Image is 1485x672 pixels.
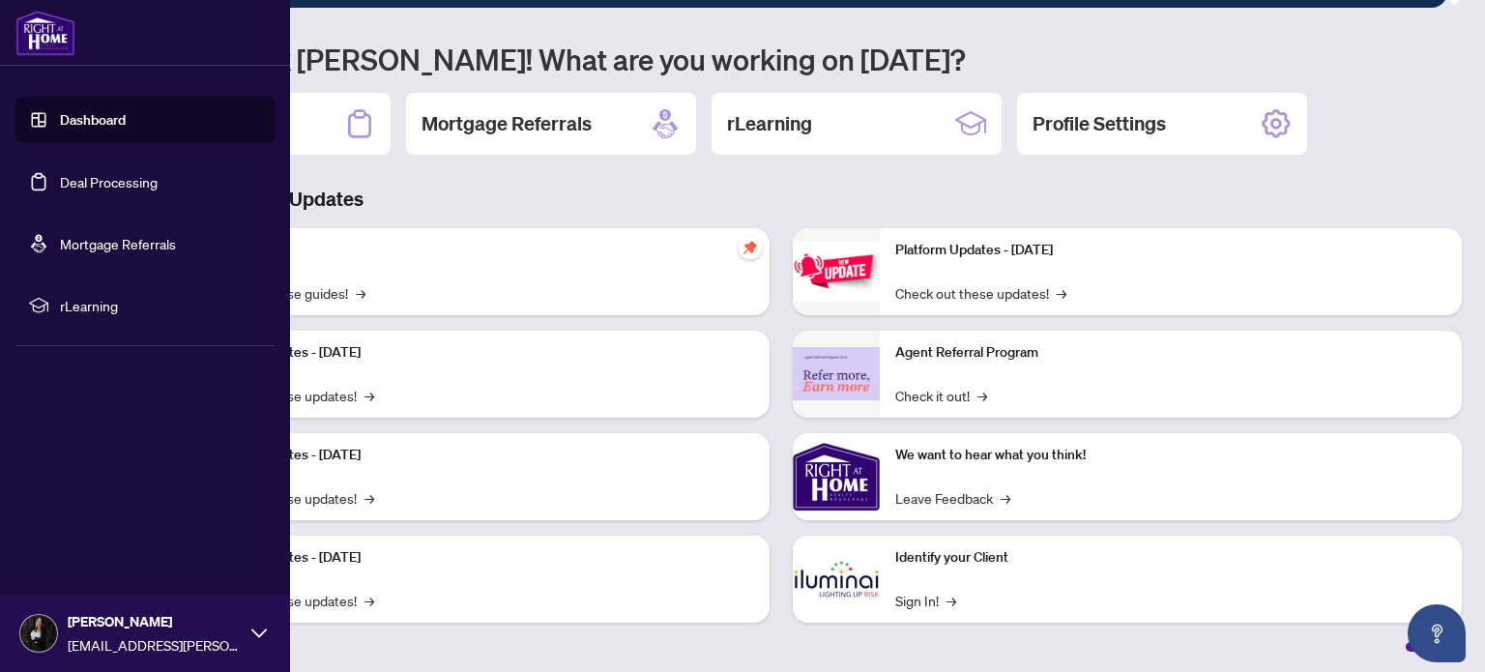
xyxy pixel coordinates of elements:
h2: Mortgage Referrals [422,110,592,137]
span: → [364,590,374,611]
p: Platform Updates - [DATE] [203,547,754,569]
a: Deal Processing [60,173,158,190]
p: Agent Referral Program [895,342,1446,364]
h2: Profile Settings [1033,110,1166,137]
a: Check out these updates!→ [895,282,1066,304]
button: Open asap [1408,604,1466,662]
h2: rLearning [727,110,812,137]
span: → [977,385,987,406]
p: We want to hear what you think! [895,445,1446,466]
span: → [946,590,956,611]
img: Identify your Client [793,536,880,623]
img: logo [15,10,75,56]
h1: Welcome back [PERSON_NAME]! What are you working on [DATE]? [101,41,1462,77]
img: We want to hear what you think! [793,433,880,520]
span: [EMAIL_ADDRESS][PERSON_NAME][DOMAIN_NAME] [68,634,242,656]
span: → [364,385,374,406]
span: pushpin [739,236,762,259]
span: rLearning [60,295,261,316]
p: Self-Help [203,240,754,261]
span: → [364,487,374,509]
p: Identify your Client [895,547,1446,569]
a: Mortgage Referrals [60,235,176,252]
span: → [356,282,365,304]
span: → [1057,282,1066,304]
img: Profile Icon [20,615,57,652]
span: → [1001,487,1010,509]
h3: Brokerage & Industry Updates [101,186,1462,213]
a: Dashboard [60,111,126,129]
p: Platform Updates - [DATE] [895,240,1446,261]
p: Platform Updates - [DATE] [203,342,754,364]
a: Check it out!→ [895,385,987,406]
a: Leave Feedback→ [895,487,1010,509]
img: Platform Updates - June 23, 2025 [793,241,880,302]
p: Platform Updates - [DATE] [203,445,754,466]
img: Agent Referral Program [793,347,880,400]
span: [PERSON_NAME] [68,611,242,632]
a: Sign In!→ [895,590,956,611]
